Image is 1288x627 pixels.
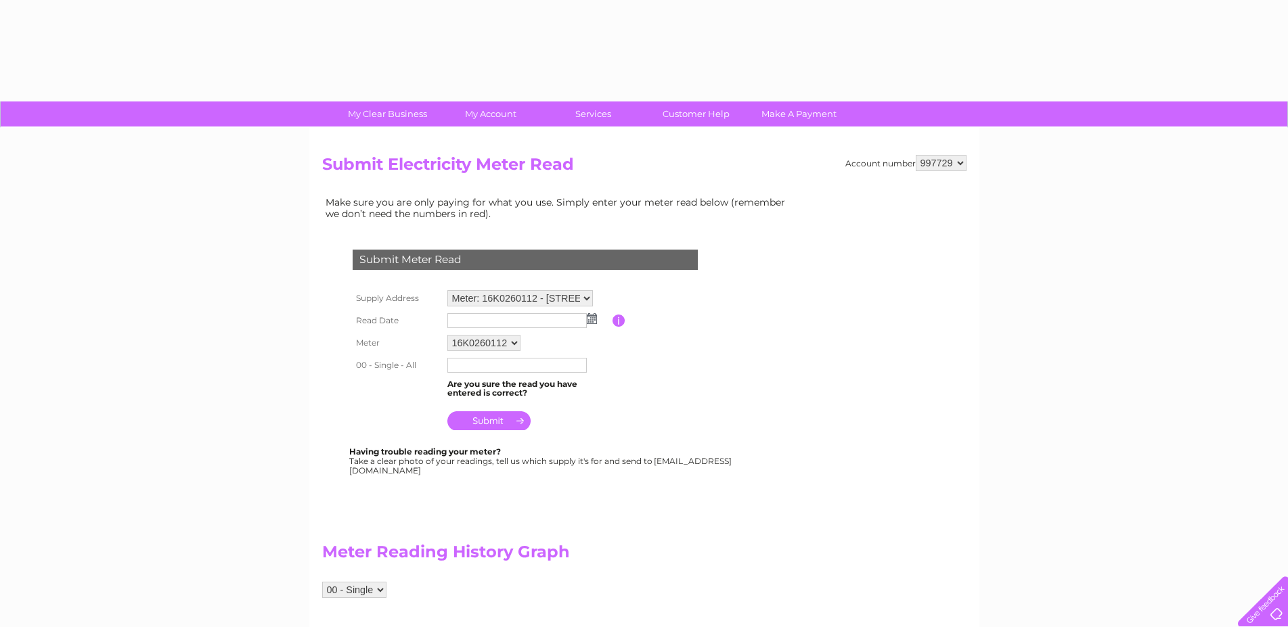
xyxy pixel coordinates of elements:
[353,250,698,270] div: Submit Meter Read
[435,101,546,126] a: My Account
[322,155,967,181] h2: Submit Electricity Meter Read
[743,101,855,126] a: Make A Payment
[587,313,597,324] img: ...
[613,315,625,327] input: Information
[349,447,734,475] div: Take a clear photo of your readings, tell us which supply it's for and send to [EMAIL_ADDRESS][DO...
[349,287,444,310] th: Supply Address
[349,310,444,331] th: Read Date
[349,331,444,354] th: Meter
[444,376,613,402] td: Are you sure the read you have entered is correct?
[447,411,531,430] input: Submit
[845,155,967,171] div: Account number
[322,193,796,222] td: Make sure you are only paying for what you use. Simply enter your meter read below (remember we d...
[640,101,752,126] a: Customer Help
[332,101,443,126] a: My Clear Business
[349,354,444,376] th: 00 - Single - All
[322,542,796,568] h2: Meter Reading History Graph
[349,446,501,457] b: Having trouble reading your meter?
[537,101,649,126] a: Services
